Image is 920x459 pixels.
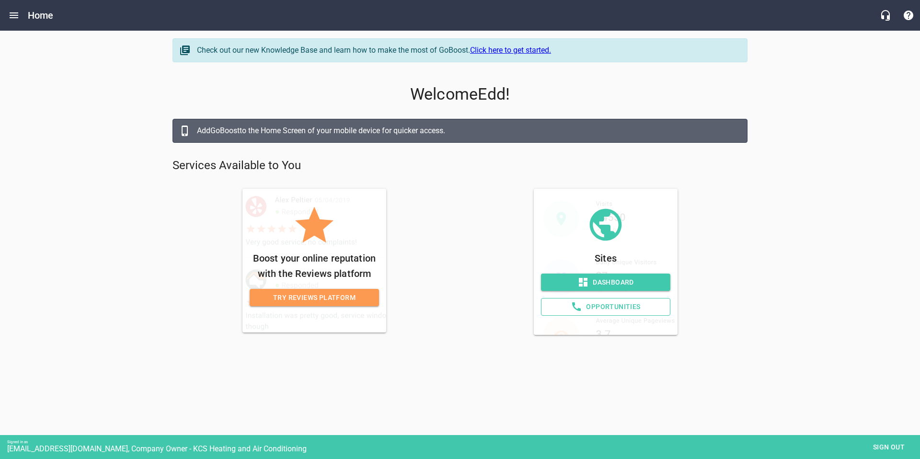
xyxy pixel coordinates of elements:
button: Live Chat [874,4,897,27]
a: AddGoBoostto the Home Screen of your mobile device for quicker access. [172,119,747,143]
p: Welcome Edd ! [172,85,747,104]
p: Boost your online reputation with the Reviews platform [250,251,379,281]
a: Click here to get started. [470,46,551,55]
button: Sign out [865,438,913,456]
a: Try Reviews Platform [250,289,379,307]
div: Check out our new Knowledge Base and learn how to make the most of GoBoost. [197,45,737,56]
button: Support Portal [897,4,920,27]
p: Sites [541,251,670,266]
button: Open drawer [2,4,25,27]
div: [EMAIL_ADDRESS][DOMAIN_NAME], Company Owner - KCS Heating and Air Conditioning [7,444,920,453]
span: Sign out [869,441,909,453]
div: Add GoBoost to the Home Screen of your mobile device for quicker access. [197,125,737,137]
a: Dashboard [541,274,670,291]
a: Opportunities [541,298,670,316]
h6: Home [28,8,54,23]
span: Try Reviews Platform [257,292,371,304]
div: Signed in as [7,440,920,444]
span: Opportunities [549,301,662,313]
p: Services Available to You [172,158,747,173]
span: Dashboard [549,276,663,288]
